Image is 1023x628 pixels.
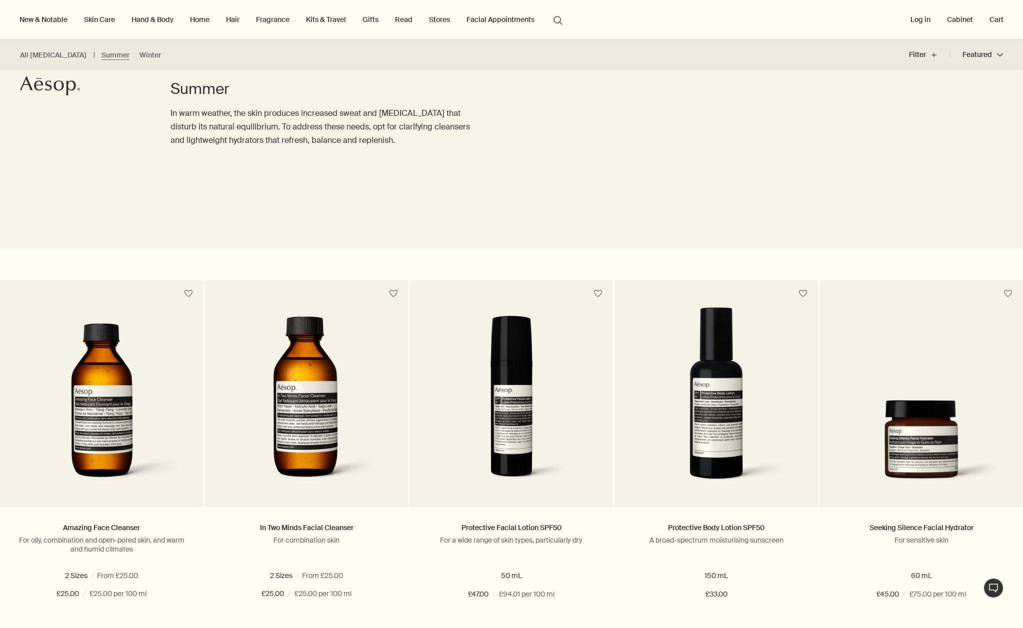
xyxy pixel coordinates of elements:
button: New & Notable [17,13,69,26]
a: In Two Minds Facial Cleanser in amber glass bottle [205,307,408,507]
a: Cabinet [945,13,975,26]
button: Featured [950,43,1003,67]
span: £75.00 per 100 ml [909,589,966,601]
a: Winter [139,50,161,60]
a: Gifts [360,13,380,26]
p: For oily, combination and open-pored skin, and warm and humid climates [15,536,188,554]
button: Live Assistance [983,578,1003,598]
span: £94.01 per 100 ml [499,589,554,601]
span: £47.00 [468,589,488,601]
span: 100 mL [66,571,94,580]
button: Log in [908,13,932,26]
span: 200 mL [113,571,143,580]
a: In Two Minds Facial Cleanser [260,523,353,532]
img: Seeking Silence Facial Hydrator in brown glass jar [834,400,1008,492]
span: £25.00 per 100 ml [89,588,146,600]
button: Save to cabinet [179,285,197,303]
span: £25.00 per 100 ml [294,588,351,600]
span: £45.00 [876,589,899,601]
img: Amazing Face Cleanser in amber glass bottle [15,316,188,492]
a: Protective Body Lotion SPF50 [668,523,764,532]
a: Read [393,13,414,26]
a: Home [188,13,211,26]
button: Save to cabinet [384,285,402,303]
span: 100 mL [271,571,299,580]
button: Save to cabinet [794,285,812,303]
a: Facial Appointments [464,13,536,26]
p: In warm weather, the skin produces increased sweat and [MEDICAL_DATA] that disturb its natural eq... [170,106,471,147]
span: / [492,589,495,601]
button: Stores [427,13,452,26]
p: For a wide range of skin types, particularly dry [425,536,598,545]
span: / [288,588,290,600]
p: For sensitive skin [834,536,1008,545]
span: £25.00 [261,588,284,600]
span: £33.00 [705,589,727,601]
a: Summer [101,50,129,60]
a: Aesop [17,73,82,101]
a: Seeking Silence Facial Hydrator in brown glass jar [819,307,1023,507]
span: 200 mL [318,571,348,580]
a: Protective Facial Lotion SPF50 [461,523,561,532]
img: In Two Minds Facial Cleanser in amber glass bottle [220,316,393,492]
img: Protective Body Lotion SPF 50 with pump [636,307,796,492]
button: Save to cabinet [999,285,1017,303]
p: A broad-spectrum moisturising sunscreen [629,536,803,545]
button: Cart [987,13,1005,26]
a: Protective Body Lotion SPF 50 with pump [614,307,818,507]
a: Hand & Body [129,13,175,26]
span: / [83,588,85,600]
span: £25.00 [56,588,79,600]
a: Amazing Face Cleanser [63,523,140,532]
img: Protective Facial Lotion SPF50 in a black plastic bottle. [425,316,598,492]
button: Save to cabinet [589,285,607,303]
a: Skin Care [82,13,117,26]
a: Protective Facial Lotion SPF50 in a black plastic bottle. [410,307,613,507]
button: Filter [909,43,950,67]
a: All [MEDICAL_DATA] [20,50,86,60]
a: Hair [224,13,241,26]
a: Kits & Travel [304,13,348,26]
h1: Summer [170,79,471,99]
span: / [903,589,905,601]
svg: Aesop [20,76,80,96]
a: Seeking Silence Facial Hydrator [869,523,973,532]
button: Open search [549,10,567,29]
p: For combination skin [220,536,393,545]
a: Fragrance [254,13,291,26]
